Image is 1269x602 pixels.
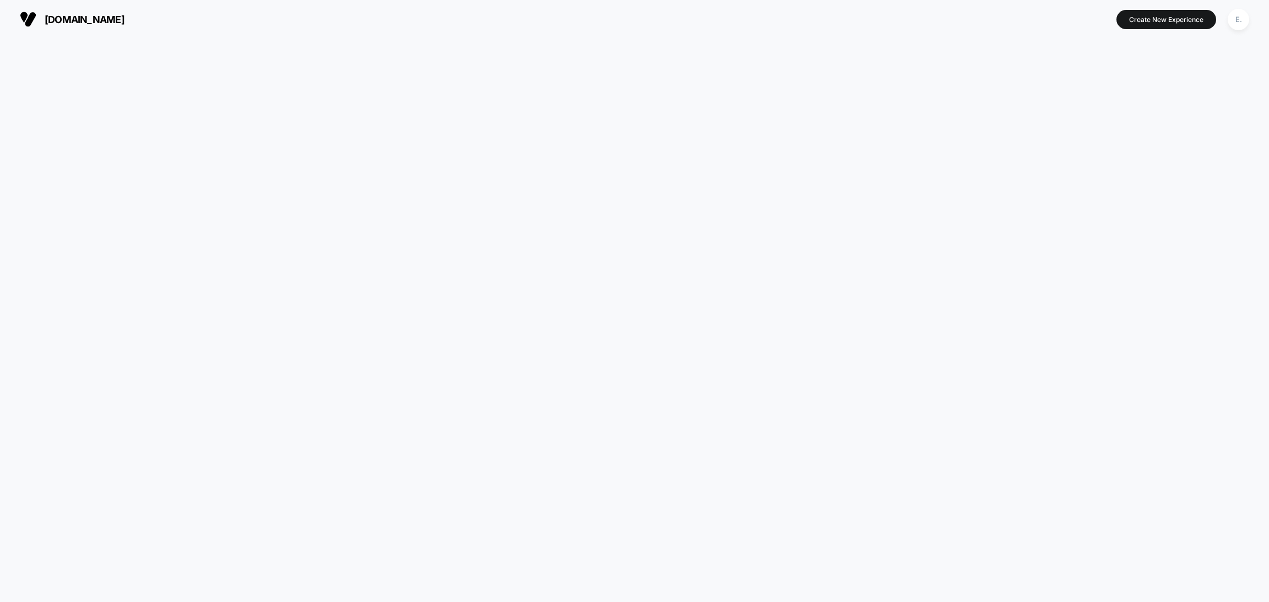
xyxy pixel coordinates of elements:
div: E. [1228,9,1249,30]
button: [DOMAIN_NAME] [17,10,128,28]
button: E. [1224,8,1252,31]
button: Create New Experience [1116,10,1216,29]
span: [DOMAIN_NAME] [45,14,124,25]
img: Visually logo [20,11,36,28]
